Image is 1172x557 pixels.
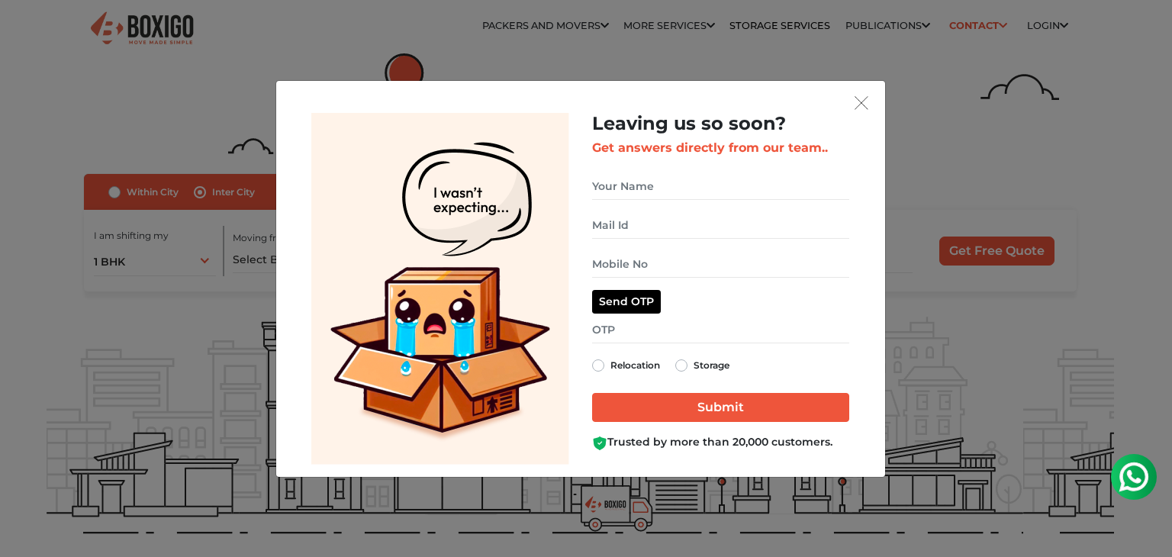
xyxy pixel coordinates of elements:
[592,290,661,314] button: Send OTP
[592,113,849,135] h2: Leaving us so soon?
[694,356,729,375] label: Storage
[592,393,849,422] input: Submit
[15,15,46,46] img: whatsapp-icon.svg
[592,317,849,343] input: OTP
[610,356,660,375] label: Relocation
[592,251,849,278] input: Mobile No
[592,173,849,200] input: Your Name
[592,436,607,451] img: Boxigo Customer Shield
[592,212,849,239] input: Mail Id
[592,434,849,450] div: Trusted by more than 20,000 customers.
[311,113,569,465] img: Lead Welcome Image
[855,96,868,110] img: exit
[592,140,849,155] h3: Get answers directly from our team..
